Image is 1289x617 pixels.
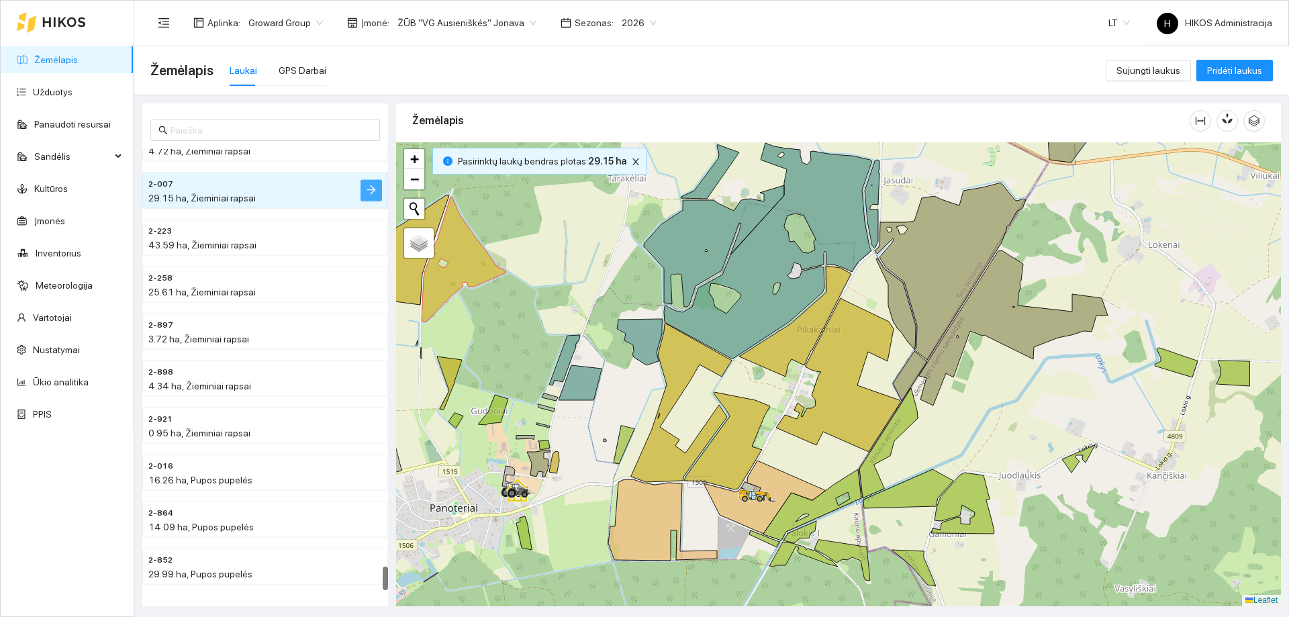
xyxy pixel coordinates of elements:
[575,15,614,30] span: Sezonas :
[150,60,213,81] span: Žemėlapis
[33,312,72,323] a: Vartotojai
[410,150,419,167] span: +
[148,475,252,485] span: 16.26 ha, Pupos pupelės
[347,17,358,28] span: shop
[148,319,173,332] span: 2-897
[34,119,111,130] a: Panaudoti resursai
[1106,65,1191,76] a: Sujungti laukus
[628,154,644,170] button: close
[1196,65,1273,76] a: Pridėti laukus
[588,156,626,167] b: 29.15 ha
[361,180,382,201] button: arrow-right
[148,366,173,379] span: 2-898
[193,17,204,28] span: layout
[561,17,571,28] span: calendar
[148,428,250,438] span: 0.95 ha, Žieminiai rapsai
[279,63,326,78] div: GPS Darbai
[1190,110,1211,132] button: column-width
[148,225,172,238] span: 2-223
[158,17,170,29] span: menu-fold
[33,87,73,97] a: Užduotys
[1190,115,1210,126] span: column-width
[148,507,173,520] span: 2-864
[148,522,254,532] span: 14.09 ha, Pupos pupelės
[410,171,419,187] span: −
[404,169,424,189] a: Zoom out
[148,460,173,473] span: 2-016
[1245,596,1278,605] a: Leaflet
[171,123,372,138] input: Paieška
[148,381,251,391] span: 4.34 ha, Žieminiai rapsai
[148,334,249,344] span: 3.72 ha, Žieminiai rapsai
[148,287,256,297] span: 25.61 ha, Žieminiai rapsai
[148,193,256,203] span: 29.15 ha, Žieminiai rapsai
[1116,63,1180,78] span: Sujungti laukus
[628,157,643,167] span: close
[443,156,452,166] span: info-circle
[148,554,173,567] span: 2-852
[361,15,389,30] span: Įmonė :
[1207,63,1262,78] span: Pridėti laukus
[36,280,93,291] a: Meteorologija
[412,101,1190,140] div: Žemėlapis
[148,146,250,156] span: 4.72 ha, Žieminiai rapsai
[1106,60,1191,81] button: Sujungti laukus
[33,377,89,387] a: Ūkio analitika
[1108,13,1130,33] span: LT
[1164,13,1171,34] span: H
[148,569,252,579] span: 29.99 ha, Pupos pupelės
[158,126,168,135] span: search
[248,13,323,33] span: Groward Group
[34,183,68,194] a: Kultūros
[150,9,177,36] button: menu-fold
[148,413,173,426] span: 2-921
[404,199,424,219] button: Initiate a new search
[34,54,78,65] a: Žemėlapis
[622,13,657,33] span: 2026
[33,344,80,355] a: Nustatymai
[458,154,626,169] span: Pasirinktų laukų bendras plotas :
[148,272,173,285] span: 2-258
[397,13,536,33] span: ŽŪB "VG Ausieniškės" Jonava
[36,248,81,258] a: Inventorius
[1196,60,1273,81] button: Pridėti laukus
[33,409,52,420] a: PPIS
[148,240,256,250] span: 43.59 ha, Žieminiai rapsai
[230,63,257,78] div: Laukai
[34,216,65,226] a: Įmonės
[404,228,434,258] a: Layers
[148,178,173,191] span: 2-007
[34,143,111,170] span: Sandėlis
[207,15,240,30] span: Aplinka :
[1157,17,1272,28] span: HIKOS Administracija
[404,149,424,169] a: Zoom in
[366,185,377,197] span: arrow-right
